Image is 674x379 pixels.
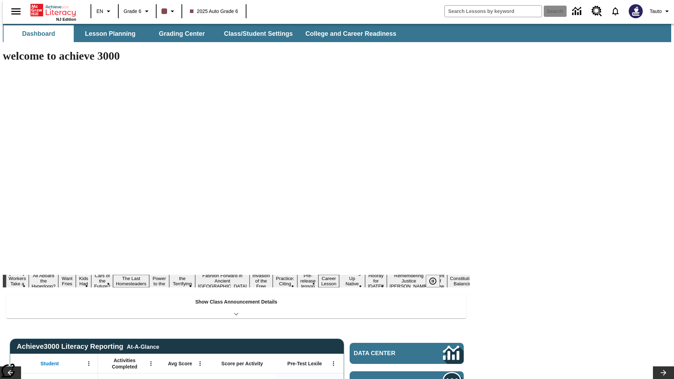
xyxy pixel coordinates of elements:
button: Slide 6 The Last Homesteaders [113,275,149,287]
button: Open side menu [6,1,26,22]
button: Profile/Settings [647,5,674,18]
button: Slide 18 The Constitution's Balancing Act [447,270,481,293]
h1: welcome to achieve 3000 [3,49,470,62]
button: Slide 2 All Aboard the Hyperloop? [29,272,58,290]
button: Slide 7 Solar Power to the People [149,270,170,293]
button: College and Career Readiness [300,25,402,42]
span: Tauto [650,8,662,15]
input: search field [445,6,542,17]
span: Data Center [354,350,419,357]
a: Data Center [350,343,464,364]
button: Open Menu [195,358,205,369]
span: EN [97,8,103,15]
div: Pause [426,275,447,287]
span: Achieve3000 Literacy Reporting [17,343,159,351]
button: Slide 11 Mixed Practice: Citing Evidence [273,270,298,293]
button: Slide 13 Career Lesson [318,275,339,287]
a: Data Center [568,2,587,21]
button: Slide 1 Labor Day: Workers Take a Stand [6,270,29,293]
span: Pre-Test Lexile [288,360,322,367]
div: Show Class Announcement Details [6,294,466,318]
button: Grade: Grade 6, Select a grade [121,5,154,18]
button: Slide 12 Pre-release lesson [297,272,318,290]
button: Language: EN, Select a language [93,5,116,18]
span: NJ Edition [56,17,76,21]
button: Lesson Planning [75,25,145,42]
a: Home [31,3,76,17]
button: Slide 15 Hooray for Constitution Day! [365,272,387,290]
button: Grading Center [147,25,217,42]
button: Select a new avatar [625,2,647,20]
button: Lesson carousel, Next [653,366,674,379]
button: Slide 9 Fashion Forward in Ancient Rome [195,272,250,290]
button: Slide 3 Do You Want Fries With That? [58,264,76,298]
button: Slide 8 Attack of the Terrifying Tomatoes [169,270,195,293]
button: Open Menu [84,358,94,369]
button: Slide 5 Cars of the Future? [91,272,113,290]
div: SubNavbar [3,25,403,42]
button: Slide 16 Remembering Justice O'Connor [387,272,431,290]
button: Dashboard [4,25,74,42]
button: Class color is dark brown. Change class color [159,5,179,18]
button: Pause [426,275,440,287]
a: Resource Center, Will open in new tab [587,2,606,21]
div: SubNavbar [3,24,671,42]
span: Score per Activity [222,360,263,367]
span: Student [40,360,59,367]
a: Notifications [606,2,625,20]
button: Class/Student Settings [218,25,298,42]
button: Open Menu [146,358,156,369]
span: Grade 6 [124,8,141,15]
span: Avg Score [168,360,192,367]
button: Slide 4 Dirty Jobs Kids Had To Do [76,264,91,298]
div: At-A-Glance [127,343,159,350]
button: Open Menu [328,358,339,369]
button: Slide 14 Cooking Up Native Traditions [339,270,365,293]
span: 2025 Auto Grade 6 [190,8,238,15]
img: Avatar [629,4,643,18]
span: Activities Completed [101,357,148,370]
button: Slide 10 The Invasion of the Free CD [250,267,273,295]
p: Show Class Announcement Details [195,298,277,306]
div: Home [31,2,76,21]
